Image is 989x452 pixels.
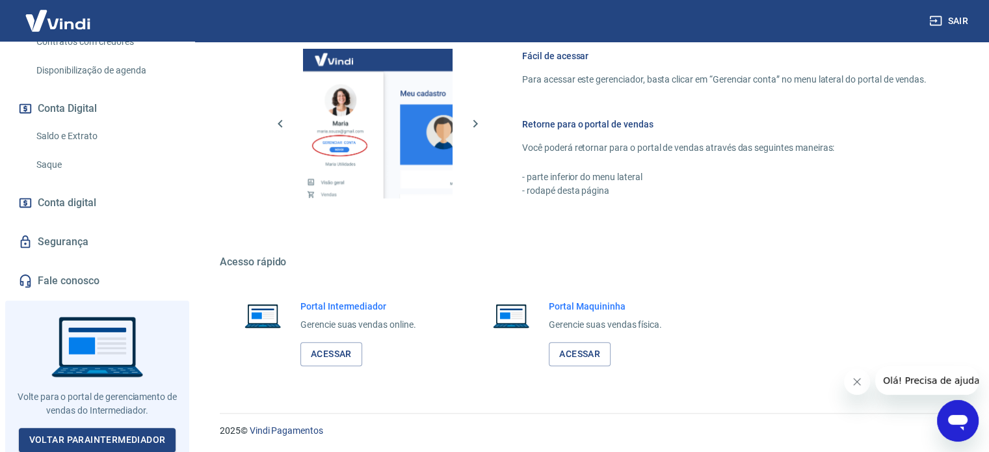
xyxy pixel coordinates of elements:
button: Sair [927,9,973,33]
h6: Retorne para o portal de vendas [522,118,927,131]
button: Conta Digital [16,94,179,123]
iframe: Fechar mensagem [844,369,870,395]
span: Olá! Precisa de ajuda? [8,9,109,20]
a: Saque [31,152,179,178]
h6: Portal Intermediador [300,300,416,313]
h6: Fácil de acessar [522,49,927,62]
a: Segurança [16,228,179,256]
a: Acessar [549,342,611,366]
a: Contratos com credores [31,29,179,55]
img: Imagem da dashboard mostrando o botão de gerenciar conta na sidebar no lado esquerdo [303,49,453,198]
span: Conta digital [38,194,96,212]
h5: Acesso rápido [220,256,958,269]
p: Gerencie suas vendas online. [300,318,416,332]
p: Você poderá retornar para o portal de vendas através das seguintes maneiras: [522,141,927,155]
iframe: Botão para abrir a janela de mensagens [937,400,979,442]
a: Acessar [300,342,362,366]
img: Imagem de um notebook aberto [484,300,538,331]
a: Fale conosco [16,267,179,295]
p: - parte inferior do menu lateral [522,170,927,184]
iframe: Mensagem da empresa [875,366,979,395]
a: Conta digital [16,189,179,217]
p: Gerencie suas vendas física. [549,318,662,332]
img: Imagem de um notebook aberto [235,300,290,331]
p: 2025 © [220,424,958,438]
p: Para acessar este gerenciador, basta clicar em “Gerenciar conta” no menu lateral do portal de ven... [522,73,927,86]
a: Voltar paraIntermediador [19,428,176,452]
a: Vindi Pagamentos [250,425,323,436]
p: - rodapé desta página [522,184,927,198]
img: Vindi [16,1,100,40]
a: Disponibilização de agenda [31,57,179,84]
h6: Portal Maquininha [549,300,662,313]
a: Saldo e Extrato [31,123,179,150]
